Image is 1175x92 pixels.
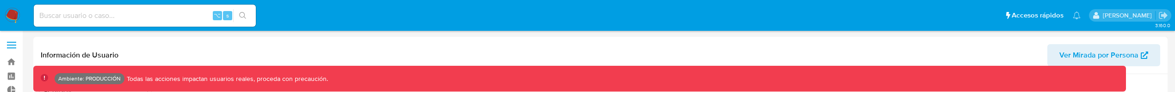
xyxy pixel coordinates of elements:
span: Accesos rápidos [1012,11,1064,20]
span: Ver Mirada por Persona [1059,44,1138,66]
button: Ver Mirada por Persona [1047,44,1160,66]
p: Todas las acciones impactan usuarios reales, proceda con precaución. [124,75,328,83]
button: search-icon [233,9,252,22]
input: Buscar usuario o caso... [34,10,256,22]
span: s [226,11,229,20]
a: Salir [1158,11,1168,20]
p: Ambiente: PRODUCCIÓN [58,77,121,80]
a: Notificaciones [1073,11,1081,19]
h1: Información de Usuario [41,51,118,60]
span: ⌥ [214,11,221,20]
p: juan.jsosa@mercadolibre.com.co [1103,11,1155,20]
